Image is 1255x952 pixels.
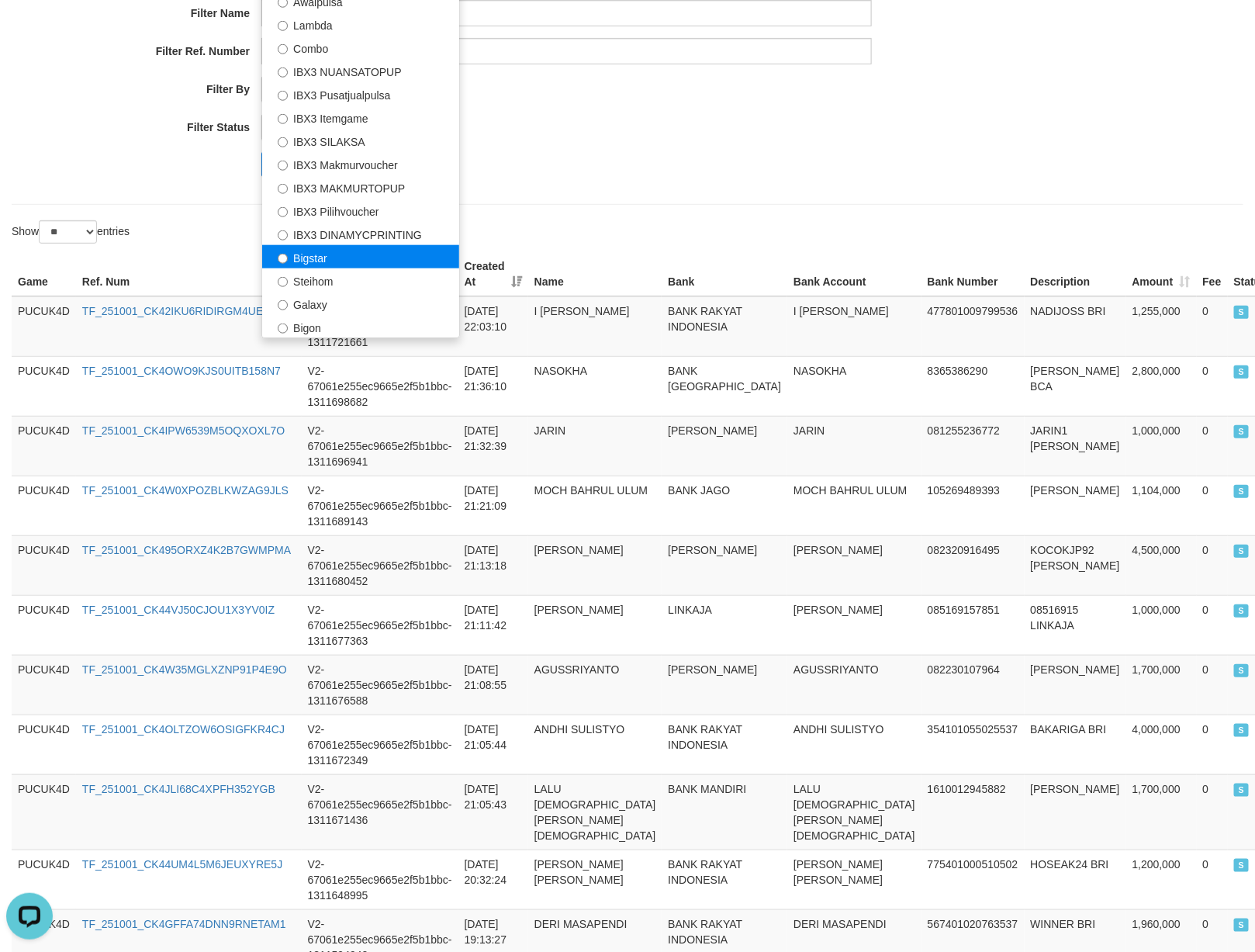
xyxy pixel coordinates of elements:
span: SUCCESS [1234,365,1250,379]
th: Game [12,252,76,296]
td: MOCH BAHRUL ULUM [787,476,921,535]
label: IBX3 NUANSATOPUP [262,59,459,82]
td: ANDHI SULISTYO [787,715,921,774]
td: [DATE] 21:05:43 [458,774,528,850]
td: 0 [1197,535,1228,595]
input: IBX3 Makmurvoucher [278,161,288,171]
td: 4,500,000 [1126,535,1197,595]
td: [PERSON_NAME] [787,595,921,655]
td: [PERSON_NAME] [528,595,662,655]
td: BANK RAKYAT INDONESIA [662,850,787,909]
td: [DATE] 20:32:24 [458,850,528,909]
th: Name [528,252,662,296]
td: NASOKHA [528,356,662,416]
td: [PERSON_NAME] [1025,476,1126,535]
th: Bank Account [787,252,921,296]
label: IBX3 SILAKSA [262,129,459,152]
td: PUCUK4D [12,715,76,774]
td: 0 [1197,476,1228,535]
label: IBX3 Makmurvoucher [262,152,459,175]
span: SUCCESS [1234,545,1250,558]
td: JARIN1 [PERSON_NAME] [1025,416,1126,476]
label: IBX3 MAKMURTOPUP [262,175,459,199]
td: 0 [1197,296,1228,357]
td: [PERSON_NAME] [528,535,662,595]
td: PUCUK4D [12,655,76,715]
td: 0 [1197,715,1228,774]
td: [PERSON_NAME] [662,535,787,595]
label: IBX3 Pilihvoucher [262,199,459,222]
td: 4,000,000 [1126,715,1197,774]
a: TF_251001_CK4IPW6539M5OQXOXL7O [82,424,285,437]
td: 354101055025537 [921,715,1025,774]
label: Galaxy [262,292,459,315]
td: NASOKHA [787,356,921,416]
th: Bank [662,252,787,296]
td: 0 [1197,416,1228,476]
td: 477801009799536 [921,296,1025,357]
th: Amount: activate to sort column ascending [1126,252,1197,296]
span: SUCCESS [1234,485,1250,498]
td: PUCUK4D [12,356,76,416]
td: 1,700,000 [1126,774,1197,850]
td: 0 [1197,774,1228,850]
th: Bank Number [921,252,1025,296]
input: Bigon [278,324,288,334]
a: TF_251001_CK4OWO9KJS0UITB158N7 [82,365,281,377]
span: SUCCESS [1234,664,1250,677]
span: SUCCESS [1234,604,1250,618]
th: Description [1025,252,1126,296]
td: 08516915 LINKAJA [1025,595,1126,655]
td: PUCUK4D [12,416,76,476]
label: Bigstar [262,245,459,268]
td: V2-67061e255ec9665e2f5b1bbc-1311676588 [302,655,458,715]
td: [DATE] 21:13:18 [458,535,528,595]
td: [PERSON_NAME] [PERSON_NAME] [787,850,921,909]
td: 105269489393 [921,476,1025,535]
td: JARIN [528,416,662,476]
td: I [PERSON_NAME] [787,296,921,357]
td: 085169157851 [921,595,1025,655]
td: KOCOKJP92 [PERSON_NAME] [1025,535,1126,595]
td: AGUSSRIYANTO [787,655,921,715]
input: IBX3 Pusatjualpulsa [278,91,288,101]
td: HOSEAK24 BRI [1025,850,1126,909]
td: I [PERSON_NAME] [528,296,662,357]
td: PUCUK4D [12,296,76,357]
th: Fee [1197,252,1228,296]
td: 1,255,000 [1126,296,1197,357]
td: [PERSON_NAME] [662,416,787,476]
td: 775401000510502 [921,850,1025,909]
td: BAKARIGA BRI [1025,715,1126,774]
input: Galaxy [278,300,288,310]
td: LINKAJA [662,595,787,655]
td: 1,104,000 [1126,476,1197,535]
td: BANK MANDIRI [662,774,787,850]
td: V2-67061e255ec9665e2f5b1bbc-1311671436 [302,774,458,850]
td: V2-67061e255ec9665e2f5b1bbc-1311698682 [302,356,458,416]
input: IBX3 Pilihvoucher [278,207,288,217]
input: Steihom [278,277,288,287]
a: TF_251001_CK4GFFA74DNN9RNETAM1 [82,918,286,930]
td: [DATE] 21:32:39 [458,416,528,476]
td: ANDHI SULISTYO [528,715,662,774]
label: Combo [262,36,459,59]
a: TF_251001_CK4W35MGLXZNP91P4E9O [82,663,287,676]
td: [PERSON_NAME] [662,655,787,715]
th: Ref. Num [76,252,302,296]
input: IBX3 DINAMYCPRINTING [278,230,288,241]
a: TF_251001_CK4OLTZOW6OSIGFKR4CJ [82,723,285,736]
td: PUCUK4D [12,535,76,595]
td: 1,000,000 [1126,416,1197,476]
td: LALU [DEMOGRAPHIC_DATA][PERSON_NAME][DEMOGRAPHIC_DATA] [787,774,921,850]
span: SUCCESS [1234,724,1250,737]
td: BANK JAGO [662,476,787,535]
td: [PERSON_NAME] [1025,774,1126,850]
td: 0 [1197,655,1228,715]
label: Lambda [262,12,459,36]
a: TF_251001_CK4W0XPOZBLKWZAG9JLS [82,484,289,497]
label: IBX3 Itemgame [262,106,459,129]
td: 0 [1197,850,1228,909]
td: MOCH BAHRUL ULUM [528,476,662,535]
input: Combo [278,44,288,54]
